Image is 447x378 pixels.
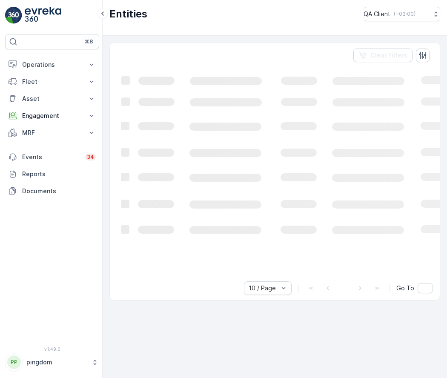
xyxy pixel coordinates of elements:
div: PP [7,355,21,369]
p: Fleet [22,77,82,86]
p: Asset [22,94,82,103]
button: PPpingdom [5,353,99,371]
a: Events34 [5,149,99,166]
p: Clear Filters [370,51,407,60]
a: Reports [5,166,99,183]
p: 34 [87,154,94,160]
p: ( +03:00 ) [394,11,415,17]
button: Engagement [5,107,99,124]
p: Reports [22,170,96,178]
span: Go To [396,284,414,292]
button: Operations [5,56,99,73]
p: Documents [22,187,96,195]
p: MRF [22,129,82,137]
p: pingdom [26,358,87,367]
p: Events [22,153,80,161]
p: QA Client [364,10,390,18]
button: Fleet [5,73,99,90]
p: Engagement [22,112,82,120]
p: Operations [22,60,82,69]
img: logo_light-DOdMpM7g.png [25,7,61,24]
p: Entities [109,7,147,21]
img: logo [5,7,22,24]
span: v 1.49.0 [5,346,99,352]
button: Asset [5,90,99,107]
a: Documents [5,183,99,200]
button: MRF [5,124,99,141]
p: ⌘B [85,38,93,45]
button: QA Client(+03:00) [364,7,440,21]
button: Clear Filters [353,49,413,62]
